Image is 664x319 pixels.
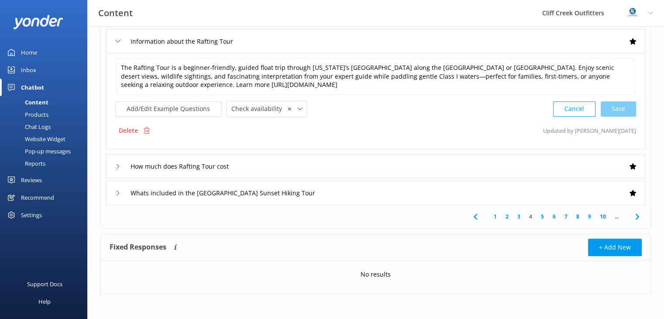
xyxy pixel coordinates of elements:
img: yonder-white-logo.png [13,15,63,29]
a: 2 [501,212,513,221]
a: Reports [5,157,87,170]
button: + Add New [588,239,642,256]
span: ... [610,212,623,221]
h3: Content [98,6,133,20]
div: Chatbot [21,79,44,96]
div: Website Widget [5,133,65,145]
a: Chat Logs [5,121,87,133]
p: No results [361,270,391,279]
a: 5 [537,212,548,221]
a: 10 [595,212,610,221]
textarea: The Rafting Tour is a beginner-friendly, guided float trip through [US_STATE]’s [GEOGRAPHIC_DATA]... [116,59,635,95]
a: 3 [513,212,525,221]
div: Content [5,96,48,108]
p: Updated by [PERSON_NAME] [DATE] [543,122,636,139]
a: Pop-up messages [5,145,87,157]
div: Recommend [21,189,54,206]
span: ✕ [287,105,292,113]
div: Reports [5,157,45,170]
a: 4 [525,212,537,221]
div: Products [5,108,48,121]
a: 6 [548,212,560,221]
a: Products [5,108,87,121]
div: Inbox [21,61,36,79]
button: Add/Edit Example Questions [115,101,221,117]
div: Reviews [21,171,42,189]
a: 1 [489,212,501,221]
a: 9 [584,212,595,221]
a: Content [5,96,87,108]
p: Delete [119,126,138,135]
h4: Fixed Responses [110,239,166,256]
a: 7 [560,212,572,221]
div: Settings [21,206,42,224]
span: Check availability [231,104,287,114]
div: Help [38,293,51,310]
div: Pop-up messages [5,145,71,157]
button: Cancel [553,101,595,117]
div: Support Docs [27,275,62,293]
div: Chat Logs [5,121,51,133]
div: Home [21,44,37,61]
a: 8 [572,212,584,221]
img: 832-1757196605.png [626,7,639,20]
a: Website Widget [5,133,87,145]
